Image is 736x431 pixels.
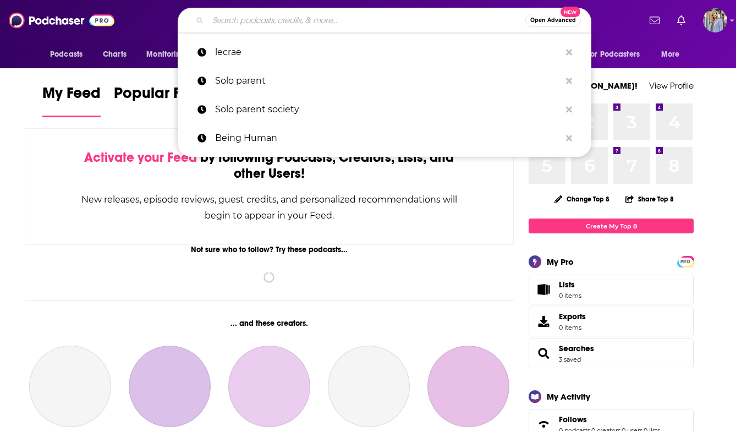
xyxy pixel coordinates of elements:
[559,324,586,331] span: 0 items
[178,124,591,152] a: Being Human
[561,7,580,17] span: New
[228,346,310,427] a: Griffin McElroy
[559,292,581,299] span: 0 items
[649,80,694,91] a: View Profile
[25,319,514,328] div: ... and these creators.
[559,343,594,353] a: Searches
[559,414,660,424] a: Follows
[114,84,207,117] a: Popular Feed
[532,282,554,297] span: Lists
[139,44,200,65] button: open menu
[661,47,680,62] span: More
[29,346,111,427] a: Vincent Moscato
[548,192,616,206] button: Change Top 8
[80,150,458,182] div: by following Podcasts, Creators, Lists, and other Users!
[42,44,97,65] button: open menu
[530,18,576,23] span: Open Advanced
[178,8,591,33] div: Search podcasts, credits, & more...
[559,356,581,363] a: 3 saved
[215,38,561,67] p: lecrae
[215,124,561,152] p: Being Human
[625,188,674,210] button: Share Top 8
[215,95,561,124] p: Solo parent society
[129,346,210,427] a: Jeff Snider
[532,346,554,361] a: Searches
[146,47,185,62] span: Monitoring
[9,10,114,31] img: Podchaser - Follow, Share and Rate Podcasts
[529,307,694,336] a: Exports
[559,280,575,290] span: Lists
[547,257,574,267] div: My Pro
[178,38,591,67] a: lecrae
[547,391,590,402] div: My Activity
[178,67,591,95] a: Solo parent
[703,8,727,32] span: Logged in as JFMuntsinger
[427,346,509,427] a: Rachel McElroy
[679,257,692,265] a: PRO
[532,314,554,329] span: Exports
[653,44,694,65] button: open menu
[208,12,525,29] input: Search podcasts, credits, & more...
[559,280,581,290] span: Lists
[703,8,727,32] button: Show profile menu
[114,84,207,109] span: Popular Feed
[80,192,458,223] div: New releases, episode reviews, guest credits, and personalized recommendations will begin to appe...
[215,67,561,95] p: Solo parent
[50,47,83,62] span: Podcasts
[587,47,640,62] span: For Podcasters
[529,339,694,368] span: Searches
[559,414,587,424] span: Follows
[679,258,692,266] span: PRO
[42,84,101,109] span: My Feed
[673,11,690,30] a: Show notifications dropdown
[96,44,133,65] a: Charts
[103,47,127,62] span: Charts
[580,44,656,65] button: open menu
[703,8,727,32] img: User Profile
[645,11,664,30] a: Show notifications dropdown
[529,219,694,233] a: Create My Top 8
[525,14,581,27] button: Open AdvancedNew
[84,149,197,166] span: Activate your Feed
[529,275,694,304] a: Lists
[328,346,409,427] a: Troy Mahabir
[178,95,591,124] a: Solo parent society
[25,245,514,254] div: Not sure who to follow? Try these podcasts...
[559,312,586,321] span: Exports
[42,84,101,117] a: My Feed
